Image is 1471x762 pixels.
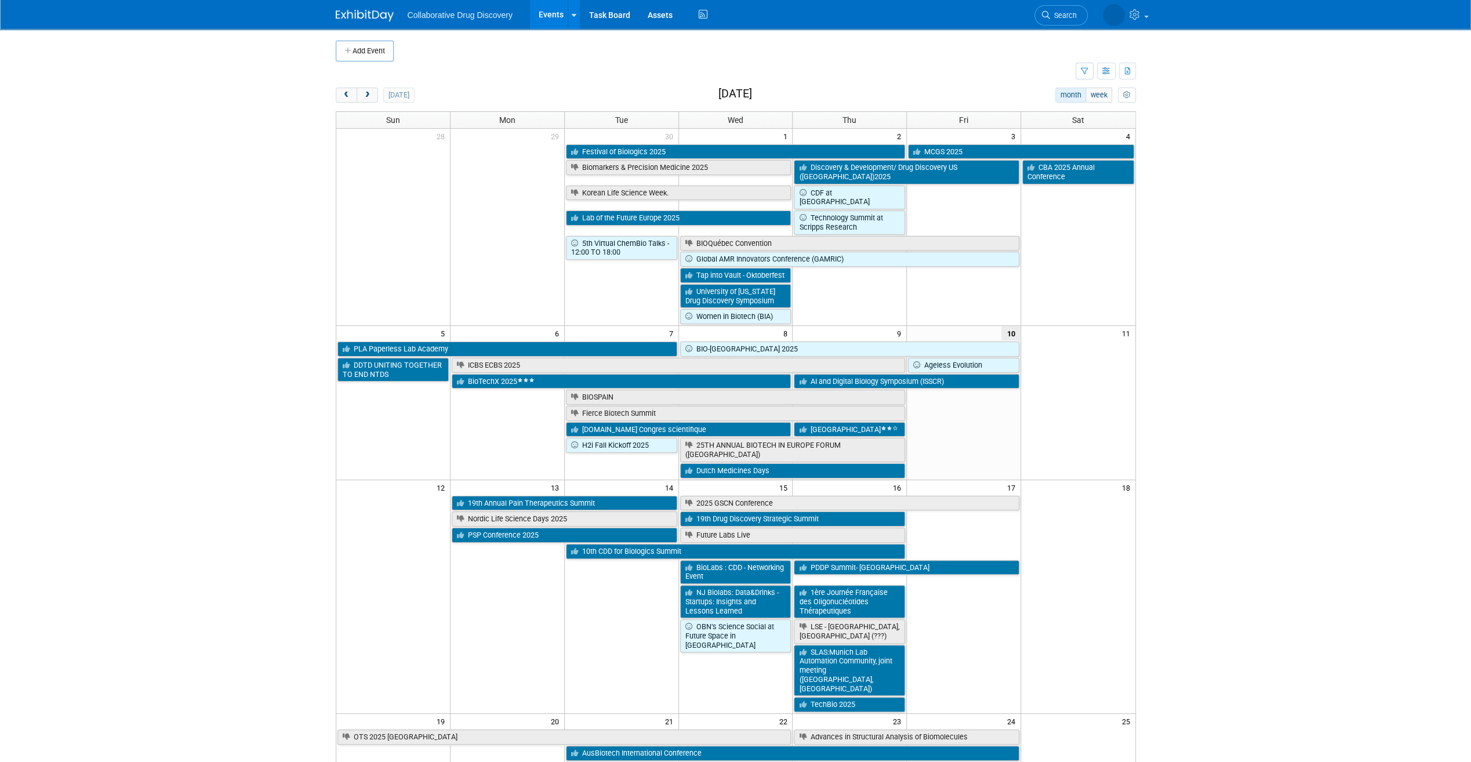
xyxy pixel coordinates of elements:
[1055,88,1086,103] button: month
[680,284,791,308] a: University of [US_STATE] Drug Discovery Symposium
[566,144,906,159] a: Festival of Biologics 2025
[680,528,906,543] a: Future Labs Live
[664,714,678,728] span: 21
[959,115,968,125] span: Fri
[1034,5,1088,26] a: Search
[452,511,677,527] a: Nordic Life Science Days 2025
[1006,714,1020,728] span: 24
[1072,115,1084,125] span: Sat
[337,730,791,745] a: OTS 2025 [GEOGRAPHIC_DATA]
[680,236,1020,251] a: BIOQuébec Convention
[778,480,792,495] span: 15
[728,115,743,125] span: Wed
[550,129,564,143] span: 29
[336,41,394,61] button: Add Event
[566,544,906,559] a: 10th CDD for Biologics Summit
[896,129,906,143] span: 2
[794,645,905,696] a: SLAS:Munich Lab Automation Community, joint meeting ([GEOGRAPHIC_DATA], [GEOGRAPHIC_DATA])
[615,115,628,125] span: Tue
[554,326,564,340] span: 6
[452,374,791,389] a: BioTechX 2025
[680,619,791,652] a: OBN’s Science Social at Future Space in [GEOGRAPHIC_DATA]
[794,730,1019,745] a: Advances in Structural Analysis of Biomolecules
[452,496,677,511] a: 19th Annual Pain Therapeutics Summit
[499,115,515,125] span: Mon
[336,88,357,103] button: prev
[794,160,1019,184] a: Discovery & Development/ Drug Discovery US ([GEOGRAPHIC_DATA])2025
[794,211,905,234] a: Technology Summit at Scripps Research
[550,714,564,728] span: 20
[892,480,906,495] span: 16
[842,115,856,125] span: Thu
[908,144,1134,159] a: MCGS 2025
[566,406,906,421] a: Fierce Biotech Summit
[896,326,906,340] span: 9
[1006,480,1020,495] span: 17
[566,236,677,260] a: 5th Virtual ChemBio Talks - 12:00 TO 18:00
[794,186,905,209] a: CDF at [GEOGRAPHIC_DATA]
[452,528,677,543] a: PSP Conference 2025
[794,619,905,643] a: LSE - [GEOGRAPHIC_DATA], [GEOGRAPHIC_DATA] (???)
[908,358,1019,373] a: Ageless Evolution
[1050,11,1077,20] span: Search
[1103,4,1125,26] img: Ben Retamal
[680,342,1020,357] a: BIO‑[GEOGRAPHIC_DATA] 2025
[680,511,906,527] a: 19th Drug Discovery Strategic Summit
[566,390,906,405] a: BIOSPAIN
[782,326,792,340] span: 8
[680,309,791,324] a: Women in Biotech (BIA)
[408,10,513,20] span: Collaborative Drug Discovery
[435,480,450,495] span: 12
[566,746,1019,761] a: AusBiotech International Conference
[680,438,906,462] a: 25TH ANNUAL BIOTECH IN EUROPE FORUM ([GEOGRAPHIC_DATA])
[778,714,792,728] span: 22
[452,358,905,373] a: ICBS ECBS 2025
[892,714,906,728] span: 23
[1123,92,1131,99] i: Personalize Calendar
[794,585,905,618] a: 1ère Journée Française des Oligonucléotides Thérapeutiques
[794,422,905,437] a: [GEOGRAPHIC_DATA]
[1125,129,1135,143] span: 4
[337,342,677,357] a: PLA Paperless Lab Academy
[550,480,564,495] span: 13
[1010,129,1020,143] span: 3
[337,358,449,382] a: DDTD UNITING TOGETHER TO END NTDS
[794,560,1019,575] a: PDDP Summit- [GEOGRAPHIC_DATA]
[680,560,791,584] a: BioLabs : CDD - Networking Event
[357,88,378,103] button: next
[680,496,1020,511] a: 2025 GSCN Conference
[782,129,792,143] span: 1
[1121,714,1135,728] span: 25
[566,160,791,175] a: Biomarkers & Precision Medicine 2025
[680,268,791,283] a: Tap into Vault - Oktoberfest
[664,480,678,495] span: 14
[718,88,751,100] h2: [DATE]
[435,714,450,728] span: 19
[566,186,791,201] a: Korean Life Science Week.
[1085,88,1112,103] button: week
[566,211,791,226] a: Lab of the Future Europe 2025
[680,585,791,618] a: NJ Biolabs: Data&Drinks - Startups: Insights and Lessons Learned
[1022,160,1134,184] a: CBA 2025 Annual Conference
[566,438,677,453] a: H2i Fall Kickoff 2025
[794,374,1019,389] a: AI and Digital Biology Symposium (ISSCR)
[566,422,791,437] a: [DOMAIN_NAME] Congres scientifique
[386,115,400,125] span: Sun
[1001,326,1020,340] span: 10
[1118,88,1135,103] button: myCustomButton
[440,326,450,340] span: 5
[794,697,905,712] a: TechBio 2025
[664,129,678,143] span: 30
[680,463,906,478] a: Dutch Medicines Days
[680,252,1020,267] a: Global AMR Innovators Conference (GAMRIC)
[435,129,450,143] span: 28
[1121,326,1135,340] span: 11
[668,326,678,340] span: 7
[336,10,394,21] img: ExhibitDay
[1121,480,1135,495] span: 18
[383,88,414,103] button: [DATE]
